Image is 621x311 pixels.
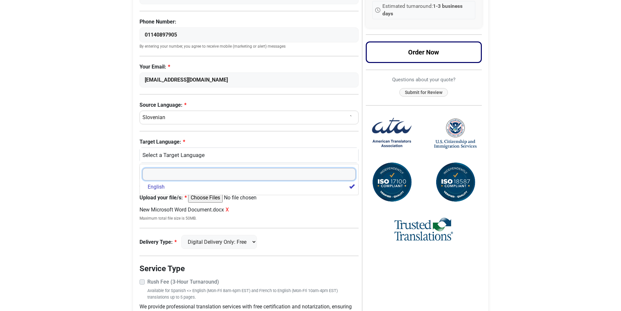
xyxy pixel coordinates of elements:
[434,161,477,204] img: ISO 18587 Compliant Certification
[226,207,229,213] span: X
[140,215,359,221] small: Maximum total file size is 50MB.
[142,168,356,180] input: Search
[140,27,359,42] input: Enter Your Phone Number
[382,3,472,18] span: Estimated turnaround:
[140,263,359,274] legend: Service Type
[371,161,413,204] img: ISO 17100 Compliant Certification
[140,44,359,49] small: By entering your number, you agree to receive mobile (marketing or alert) messages
[366,41,482,63] button: Order Now
[140,72,359,87] input: Enter Your Email
[140,206,359,214] div: New Microsoft Word Document.docx
[148,183,165,191] span: English
[366,77,482,83] h6: Questions about your quote?
[140,148,359,163] button: English
[140,238,177,246] label: Delivery Type:
[434,118,477,149] img: United States Citizenship and Immigration Services Logo
[140,101,359,109] label: Source Language:
[147,288,359,300] small: Available for Spanish <> English (Mon-Fri 8am-6pm EST) and French to English (Mon-Fri 10am-4pm ES...
[140,63,359,71] label: Your Email:
[371,112,413,155] img: American Translators Association Logo
[143,151,352,160] div: English
[399,88,448,97] button: Submit for Review
[147,279,219,285] strong: Rush Fee (3-Hour Turnaround)
[140,194,187,202] label: Upload your file/s:
[394,217,453,242] img: Trusted Translations Logo
[140,18,359,26] label: Phone Number:
[140,138,359,146] label: Target Language:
